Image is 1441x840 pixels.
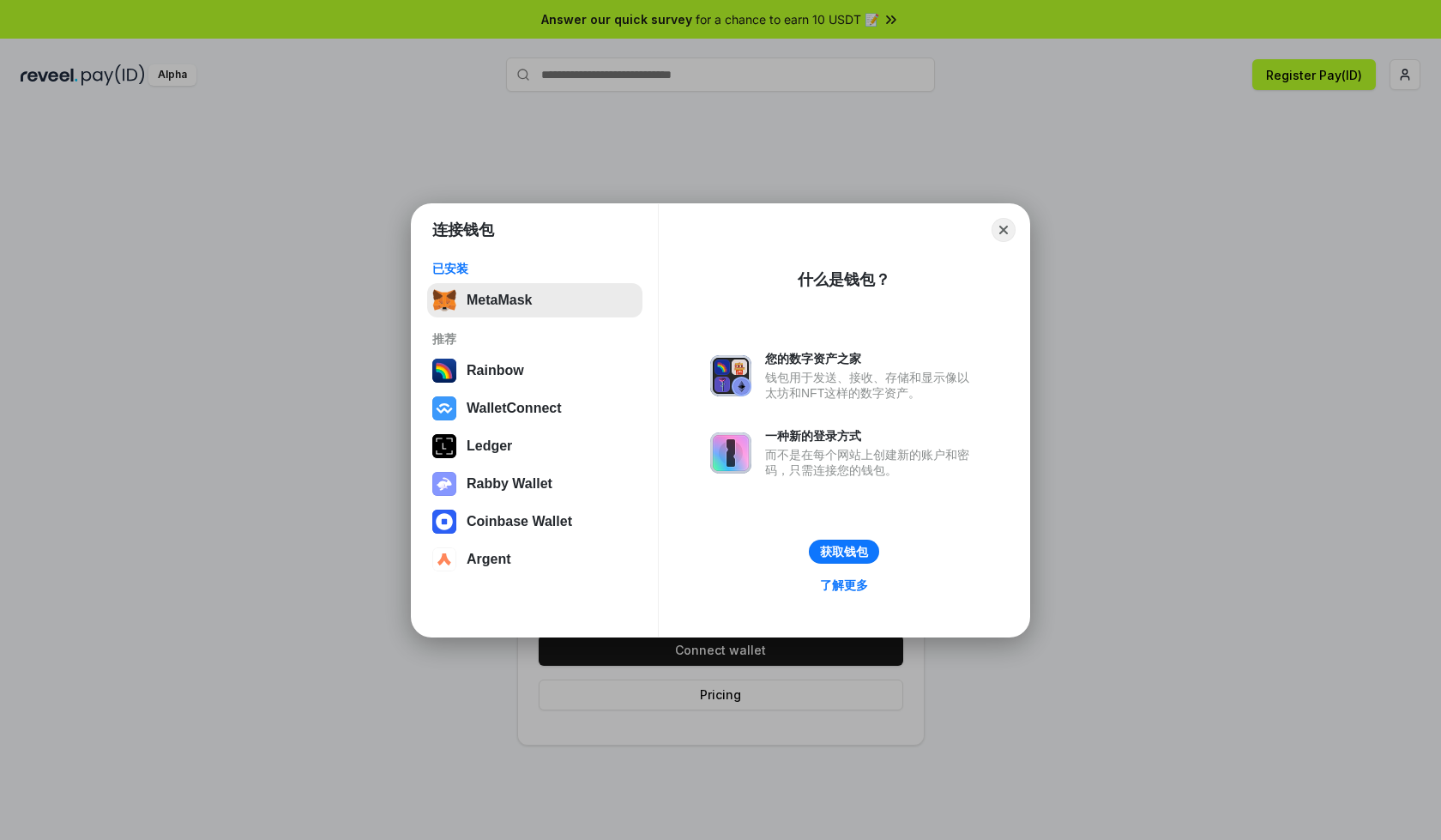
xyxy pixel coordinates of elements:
[467,476,552,492] div: Rabby Wallet
[809,540,879,564] button: 获取钱包
[427,467,642,501] button: Rabby Wallet
[427,391,642,426] button: WalletConnect
[992,218,1016,242] button: Close
[798,269,890,290] div: 什么是钱包？
[427,283,642,317] button: MetaMask
[820,544,868,559] div: 获取钱包
[432,359,456,383] img: svg+xml,%3Csvg%20width%3D%22120%22%20height%3D%22120%22%20viewBox%3D%220%200%20120%20120%22%20fil...
[765,428,978,444] div: 一种新的登录方式
[432,220,494,240] h1: 连接钱包
[467,514,572,529] div: Coinbase Wallet
[820,577,868,593] div: 了解更多
[432,288,456,312] img: svg+xml,%3Csvg%20fill%3D%22none%22%20height%3D%2233%22%20viewBox%3D%220%200%2035%2033%22%20width%...
[432,434,456,458] img: svg+xml,%3Csvg%20xmlns%3D%22http%3A%2F%2Fwww.w3.org%2F2000%2Fsvg%22%20width%3D%2228%22%20height%3...
[427,505,642,539] button: Coinbase Wallet
[427,429,642,463] button: Ledger
[710,432,751,474] img: svg+xml,%3Csvg%20xmlns%3D%22http%3A%2F%2Fwww.w3.org%2F2000%2Fsvg%22%20fill%3D%22none%22%20viewBox...
[427,354,642,388] button: Rainbow
[467,552,511,567] div: Argent
[432,331,637,347] div: 推荐
[432,510,456,534] img: svg+xml,%3Csvg%20width%3D%2228%22%20height%3D%2228%22%20viewBox%3D%220%200%2028%2028%22%20fill%3D...
[467,363,524,378] div: Rainbow
[432,396,456,420] img: svg+xml,%3Csvg%20width%3D%2228%22%20height%3D%2228%22%20viewBox%3D%220%200%2028%2028%22%20fill%3D...
[432,472,456,496] img: svg+xml,%3Csvg%20xmlns%3D%22http%3A%2F%2Fwww.w3.org%2F2000%2Fsvg%22%20fill%3D%22none%22%20viewBox...
[765,370,978,401] div: 钱包用于发送、接收、存储和显示像以太坊和NFT这样的数字资产。
[427,542,642,577] button: Argent
[432,261,637,276] div: 已安装
[467,401,562,416] div: WalletConnect
[765,351,978,366] div: 您的数字资产之家
[710,355,751,396] img: svg+xml,%3Csvg%20xmlns%3D%22http%3A%2F%2Fwww.w3.org%2F2000%2Fsvg%22%20fill%3D%22none%22%20viewBox...
[810,574,878,596] a: 了解更多
[432,547,456,571] img: svg+xml,%3Csvg%20width%3D%2228%22%20height%3D%2228%22%20viewBox%3D%220%200%2028%2028%22%20fill%3D...
[765,447,978,478] div: 而不是在每个网站上创建新的账户和密码，只需连接您的钱包。
[467,293,532,308] div: MetaMask
[467,438,512,454] div: Ledger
